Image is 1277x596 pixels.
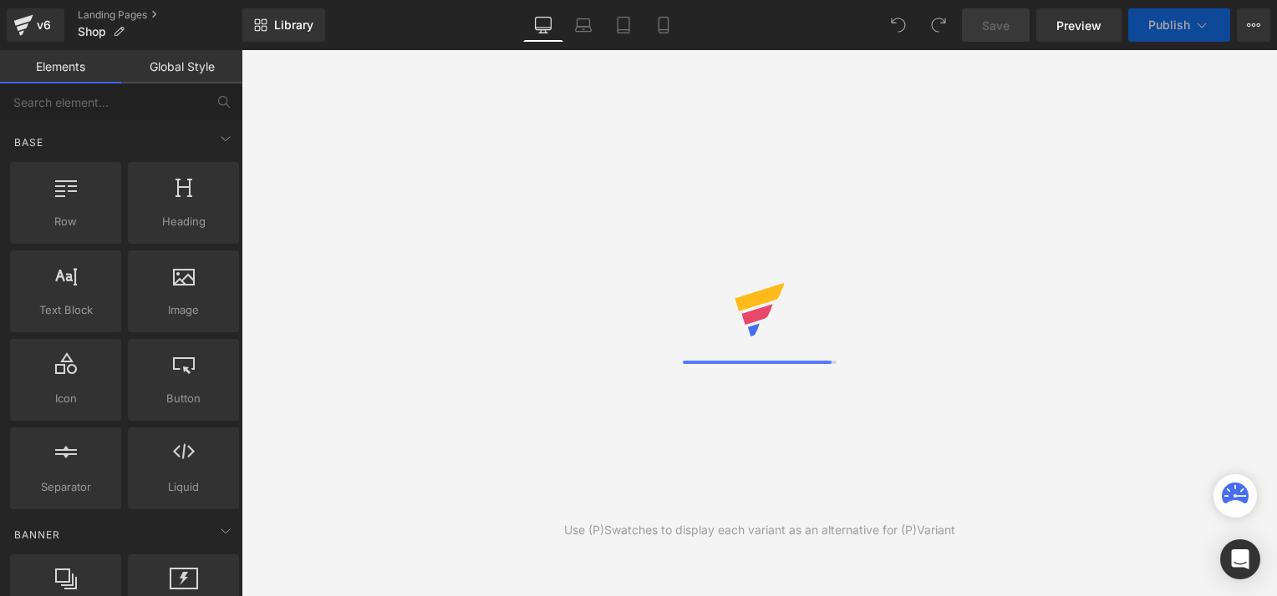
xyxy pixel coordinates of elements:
button: Publish [1128,8,1230,42]
button: More [1237,8,1270,42]
span: Icon [15,390,116,407]
span: Separator [15,478,116,496]
a: Laptop [563,8,603,42]
span: Text Block [15,301,116,319]
a: Mobile [644,8,684,42]
a: New Library [242,8,325,42]
a: Desktop [523,8,563,42]
span: Row [15,213,116,230]
div: Use (P)Swatches to display each variant as an alternative for (P)Variant [564,521,955,539]
a: Tablet [603,8,644,42]
span: Library [274,18,313,33]
div: Open Intercom Messenger [1220,539,1260,579]
button: Redo [922,8,955,42]
span: Base [13,134,45,150]
span: Preview [1056,17,1101,34]
button: Undo [882,8,915,42]
span: Shop [78,25,106,38]
a: v6 [7,8,64,42]
span: Button [133,390,234,407]
span: Banner [13,527,62,543]
span: Save [982,17,1010,34]
span: Heading [133,213,234,230]
a: Preview [1036,8,1122,42]
a: Landing Pages [78,8,242,22]
span: Publish [1148,18,1190,32]
a: Global Style [121,50,242,83]
span: Liquid [133,478,234,496]
span: Image [133,301,234,319]
div: v6 [33,14,54,36]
